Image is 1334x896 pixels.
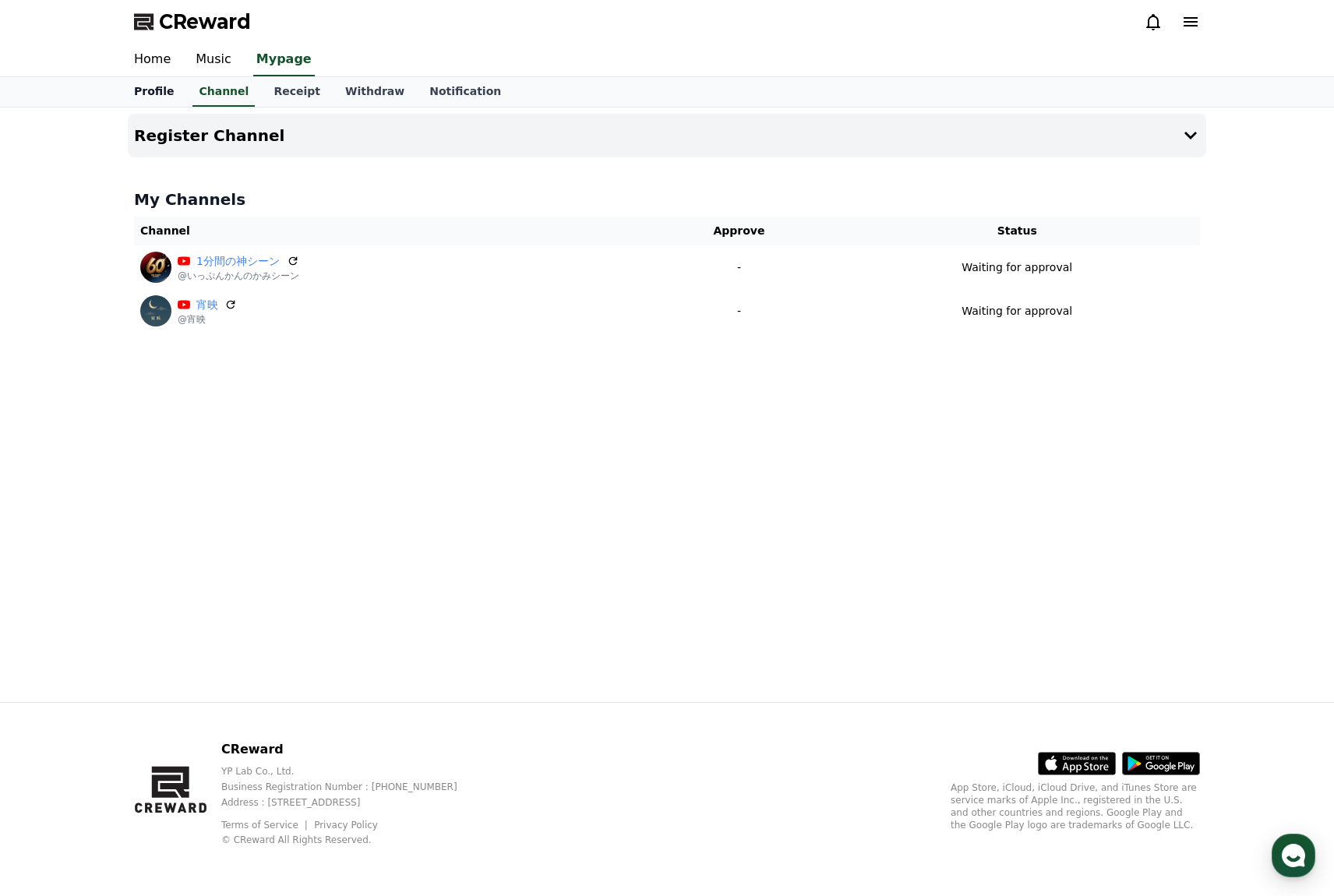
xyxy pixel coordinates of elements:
a: Messages [103,494,201,533]
a: Home [5,494,103,533]
p: - [650,303,828,319]
h4: My Channels [134,189,1200,210]
p: Address : [STREET_ADDRESS] [221,796,482,809]
p: App Store, iCloud, iCloud Drive, and iTunes Store are service marks of Apple Inc., registered in ... [951,781,1200,831]
p: - [650,259,828,276]
a: Settings [201,494,299,533]
a: Notification [417,77,513,107]
a: Withdraw [333,77,417,107]
a: Channel [192,77,255,107]
a: 1分間の神シーン [196,253,281,270]
p: Waiting for approval [962,303,1072,319]
a: Home [122,44,183,76]
a: Music [183,44,244,76]
span: CReward [159,9,251,34]
span: Settings [231,517,269,530]
p: © CReward All Rights Reserved. [221,834,482,846]
img: 1分間の神シーン [140,252,171,283]
a: Profile [122,77,186,107]
span: Messages [129,518,175,531]
a: Mypage [253,44,315,76]
p: Waiting for approval [962,259,1072,276]
a: 宵映 [196,297,218,313]
p: YP Lab Co., Ltd. [221,765,482,778]
p: CReward [221,740,482,759]
a: Privacy Policy [314,820,378,831]
h4: Register Channel [134,127,284,144]
p: @いっぷんかんのかみシーン [178,270,299,282]
p: @宵映 [178,313,237,326]
span: Home [40,517,67,530]
button: Register Channel [128,114,1206,157]
a: CReward [134,9,251,34]
th: Status [834,217,1200,245]
a: Terms of Service [221,820,310,831]
p: Business Registration Number : [PHONE_NUMBER] [221,781,482,793]
img: 宵映 [140,295,171,326]
th: Approve [644,217,834,245]
th: Channel [134,217,644,245]
a: Receipt [261,77,333,107]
